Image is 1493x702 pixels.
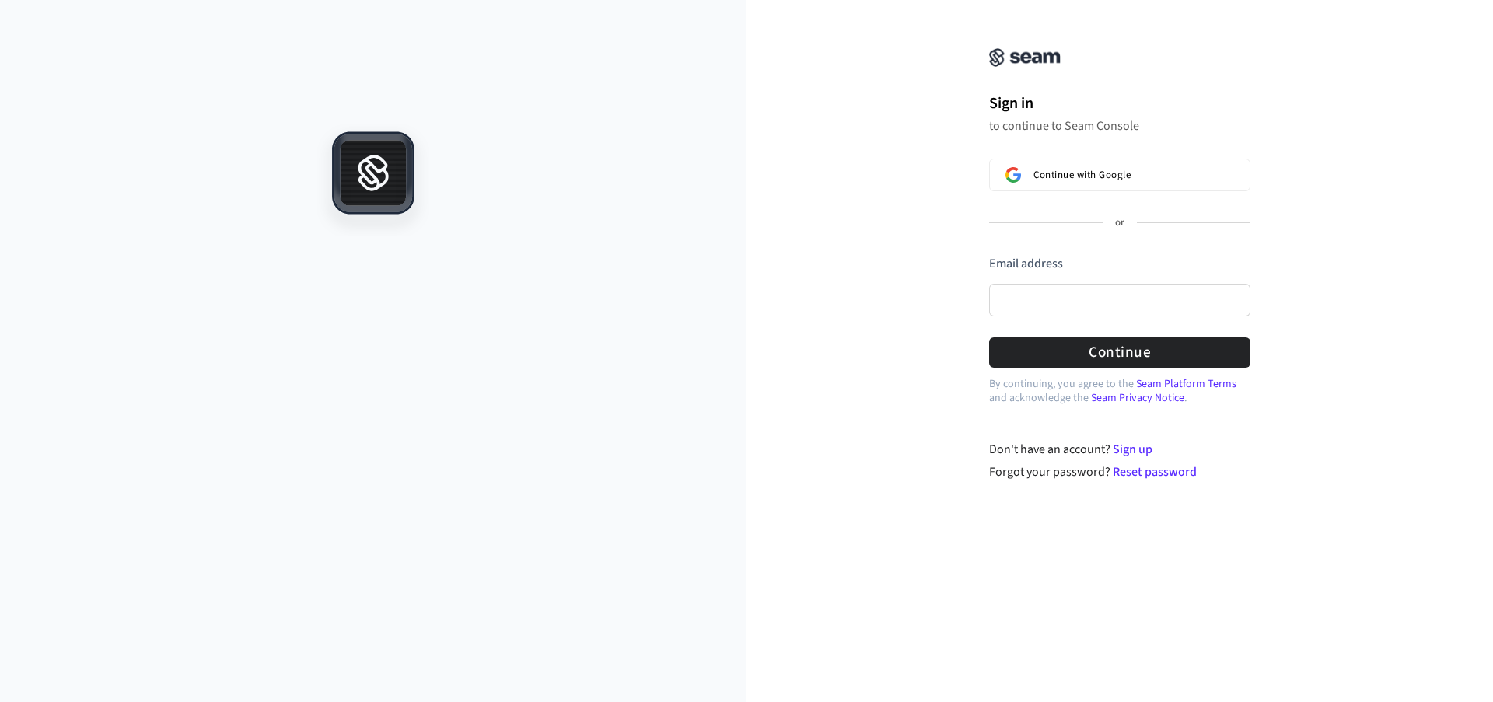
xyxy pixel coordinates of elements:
div: Don't have an account? [989,440,1251,459]
div: Forgot your password? [989,463,1251,481]
h1: Sign in [989,92,1250,115]
img: Seam Console [989,48,1061,67]
a: Reset password [1113,463,1197,480]
span: Continue with Google [1033,169,1131,181]
a: Seam Platform Terms [1136,376,1236,392]
a: Seam Privacy Notice [1091,390,1184,406]
p: or [1115,216,1124,230]
p: By continuing, you agree to the and acknowledge the . [989,377,1250,405]
img: Sign in with Google [1005,167,1021,183]
button: Continue [989,337,1250,368]
button: Sign in with GoogleContinue with Google [989,159,1250,191]
label: Email address [989,255,1063,272]
p: to continue to Seam Console [989,118,1250,134]
a: Sign up [1113,441,1152,458]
